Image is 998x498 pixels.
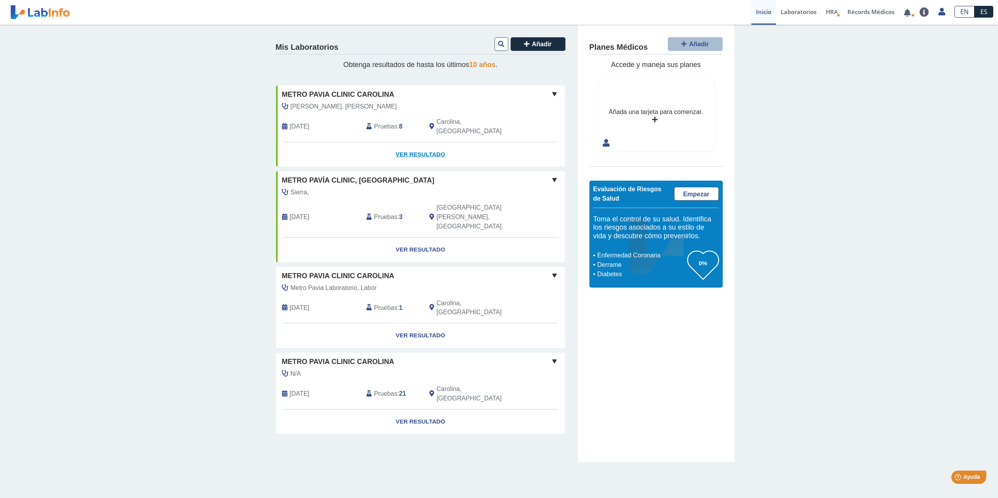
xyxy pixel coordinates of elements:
[291,102,397,111] span: Rosa Rodriguez, Jessica
[674,187,719,201] a: Empezar
[360,117,424,136] div: :
[595,270,687,279] li: Diabetes
[399,123,403,130] b: 8
[374,122,397,131] span: Pruebas
[291,188,309,197] span: Sierra,
[282,175,434,186] span: Metro Pavía Clinic, [GEOGRAPHIC_DATA]
[291,283,377,293] span: Metro Pavia Laboratorio, Labor
[290,122,309,131] span: 2025-09-03
[928,467,989,489] iframe: Help widget launcher
[826,8,838,16] span: HRA
[469,61,496,69] span: 10 años
[532,41,552,47] span: Añadir
[668,37,723,51] button: Añadir
[276,323,565,348] a: Ver Resultado
[595,251,687,260] li: Enfermedad Coronaria
[374,389,397,398] span: Pruebas
[436,203,523,231] span: San Juan, PR
[954,6,974,18] a: EN
[399,304,403,311] b: 1
[687,258,719,268] h3: 0%
[595,260,687,270] li: Derrame
[689,41,709,47] span: Añadir
[276,237,565,262] a: Ver Resultado
[399,390,406,397] b: 21
[436,299,523,317] span: Carolina, PR
[374,303,397,313] span: Pruebas
[290,389,309,398] span: 2025-04-02
[589,43,648,52] h4: Planes Médicos
[609,107,703,117] div: Añada una tarjeta para comenzar.
[511,37,565,51] button: Añadir
[276,142,565,167] a: Ver Resultado
[593,215,719,241] h5: Toma el control de su salud. Identifica los riesgos asociados a su estilo de vida y descubre cómo...
[282,357,394,367] span: Metro Pavia Clinic Carolina
[360,384,424,403] div: :
[436,117,523,136] span: Carolina, PR
[291,369,301,378] span: N/A
[290,303,309,313] span: 2025-04-05
[282,89,394,100] span: Metro Pavia Clinic Carolina
[360,203,424,231] div: :
[611,61,701,69] span: Accede y maneja sus planes
[343,61,497,69] span: Obtenga resultados de hasta los últimos .
[282,271,394,281] span: Metro Pavia Clinic Carolina
[974,6,993,18] a: ES
[374,212,397,222] span: Pruebas
[276,43,338,52] h4: Mis Laboratorios
[593,186,662,202] span: Evaluación de Riesgos de Salud
[436,384,523,403] span: Carolina, PR
[360,299,424,317] div: :
[399,214,403,220] b: 3
[290,212,309,222] span: 2025-02-10
[683,191,709,197] span: Empezar
[276,409,565,434] a: Ver Resultado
